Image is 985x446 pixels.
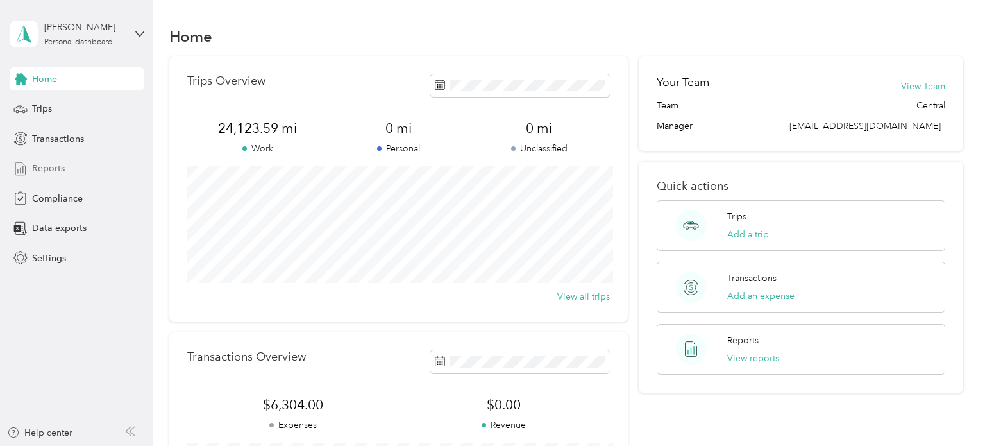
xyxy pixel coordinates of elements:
span: Settings [32,252,66,265]
p: Work [187,142,328,155]
p: Transactions [727,271,777,285]
p: Reports [727,334,759,347]
h2: Your Team [657,74,709,90]
span: 0 mi [328,119,469,137]
span: Trips [32,102,52,116]
span: Data exports [32,221,87,235]
span: [EMAIL_ADDRESS][DOMAIN_NAME] [789,121,941,132]
p: Trips [727,210,746,223]
p: Quick actions [657,180,945,193]
span: Transactions [32,132,84,146]
span: Manager [657,119,693,133]
button: Help center [7,426,72,440]
span: Central [916,99,945,112]
p: Expenses [187,418,398,432]
p: Transactions Overview [187,350,306,364]
p: Revenue [398,418,609,432]
span: Reports [32,162,65,175]
button: View all trips [557,290,610,304]
iframe: Everlance-gr Chat Button Frame [913,374,985,446]
span: $0.00 [398,396,609,414]
button: View Team [901,80,945,93]
p: Unclassified [469,142,610,155]
span: Team [657,99,678,112]
button: Add an expense [727,289,795,303]
h1: Home [169,30,212,43]
div: [PERSON_NAME] [44,21,124,34]
span: Compliance [32,192,83,205]
button: View reports [727,352,779,365]
div: Personal dashboard [44,39,113,46]
p: Personal [328,142,469,155]
span: Home [32,73,57,86]
span: 0 mi [469,119,610,137]
p: Trips Overview [187,74,265,88]
button: Add a trip [727,228,769,241]
span: $6,304.00 [187,396,398,414]
span: 24,123.59 mi [187,119,328,137]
